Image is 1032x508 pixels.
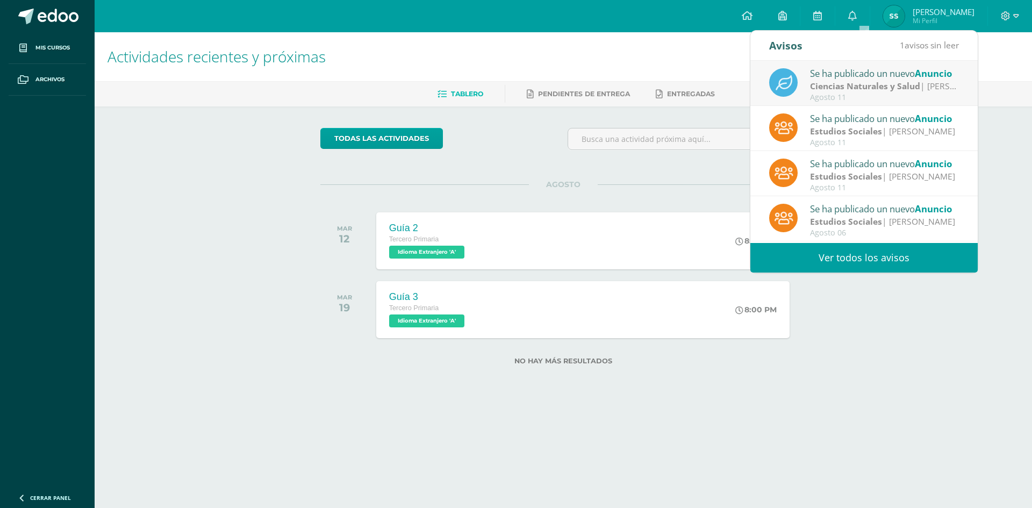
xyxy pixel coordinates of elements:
[913,16,974,25] span: Mi Perfil
[915,112,952,125] span: Anuncio
[735,236,777,246] div: 8:00 PM
[913,6,974,17] span: [PERSON_NAME]
[810,216,882,227] strong: Estudios Sociales
[810,111,959,125] div: Se ha publicado un nuevo
[810,93,959,102] div: Agosto 11
[527,85,630,103] a: Pendientes de entrega
[810,80,920,92] strong: Ciencias Naturales y Salud
[656,85,715,103] a: Entregadas
[810,125,959,138] div: | [PERSON_NAME]
[337,301,352,314] div: 19
[883,5,905,27] img: 9aa8c09d4873c39cffdb712262df7f99.png
[568,128,806,149] input: Busca una actividad próxima aquí...
[810,66,959,80] div: Se ha publicado un nuevo
[337,232,352,245] div: 12
[667,90,715,98] span: Entregadas
[389,304,439,312] span: Tercero Primaria
[810,170,959,183] div: | [PERSON_NAME]
[389,235,439,243] span: Tercero Primaria
[915,67,952,80] span: Anuncio
[337,294,352,301] div: MAR
[900,39,959,51] span: avisos sin leer
[30,494,71,502] span: Cerrar panel
[810,202,959,216] div: Se ha publicado un nuevo
[389,291,467,303] div: Guía 3
[810,138,959,147] div: Agosto 11
[810,183,959,192] div: Agosto 11
[337,225,352,232] div: MAR
[735,305,777,314] div: 8:00 PM
[810,125,882,137] strong: Estudios Sociales
[810,80,959,92] div: | [PERSON_NAME]
[35,75,64,84] span: Archivos
[810,170,882,182] strong: Estudios Sociales
[915,203,952,215] span: Anuncio
[900,39,905,51] span: 1
[9,32,86,64] a: Mis cursos
[389,314,464,327] span: Idioma Extranjero 'A'
[810,156,959,170] div: Se ha publicado un nuevo
[389,223,467,234] div: Guía 2
[438,85,483,103] a: Tablero
[389,246,464,259] span: Idioma Extranjero 'A'
[35,44,70,52] span: Mis cursos
[107,46,326,67] span: Actividades recientes y próximas
[810,228,959,238] div: Agosto 06
[529,180,598,189] span: AGOSTO
[810,216,959,228] div: | [PERSON_NAME]
[320,357,807,365] label: No hay más resultados
[538,90,630,98] span: Pendientes de entrega
[769,31,802,60] div: Avisos
[451,90,483,98] span: Tablero
[915,158,952,170] span: Anuncio
[750,243,978,273] a: Ver todos los avisos
[9,64,86,96] a: Archivos
[320,128,443,149] a: todas las Actividades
